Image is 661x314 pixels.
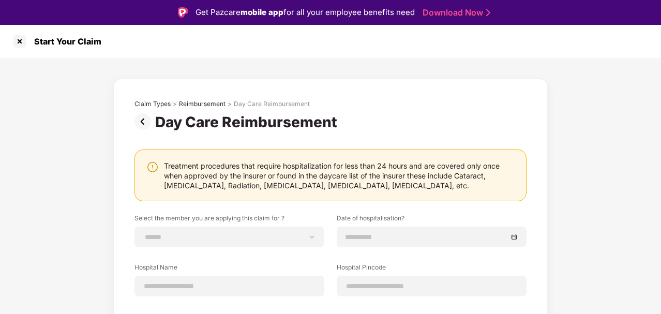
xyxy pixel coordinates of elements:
[146,161,159,173] img: svg+xml;base64,PHN2ZyBpZD0iV2FybmluZ18tXzI0eDI0IiBkYXRhLW5hbWU9Ildhcm5pbmcgLSAyNHgyNCIgeG1sbnM9Im...
[179,100,226,108] div: Reimbursement
[173,100,177,108] div: >
[234,100,310,108] div: Day Care Reimbursement
[241,7,283,17] strong: mobile app
[423,7,487,18] a: Download Now
[337,214,527,227] label: Date of hospitalisation?
[134,214,324,227] label: Select the member you are applying this claim for ?
[196,6,415,19] div: Get Pazcare for all your employee benefits need
[134,263,324,276] label: Hospital Name
[134,100,171,108] div: Claim Types
[164,161,516,190] div: Treatment procedures that require hospitalization for less than 24 hours and are covered only onc...
[486,7,490,18] img: Stroke
[337,263,527,276] label: Hospital Pincode
[134,113,155,130] img: svg+xml;base64,PHN2ZyBpZD0iUHJldi0zMngzMiIgeG1sbnM9Imh0dHA6Ly93d3cudzMub3JnLzIwMDAvc3ZnIiB3aWR0aD...
[228,100,232,108] div: >
[155,113,341,131] div: Day Care Reimbursement
[28,36,101,47] div: Start Your Claim
[178,7,188,18] img: Logo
